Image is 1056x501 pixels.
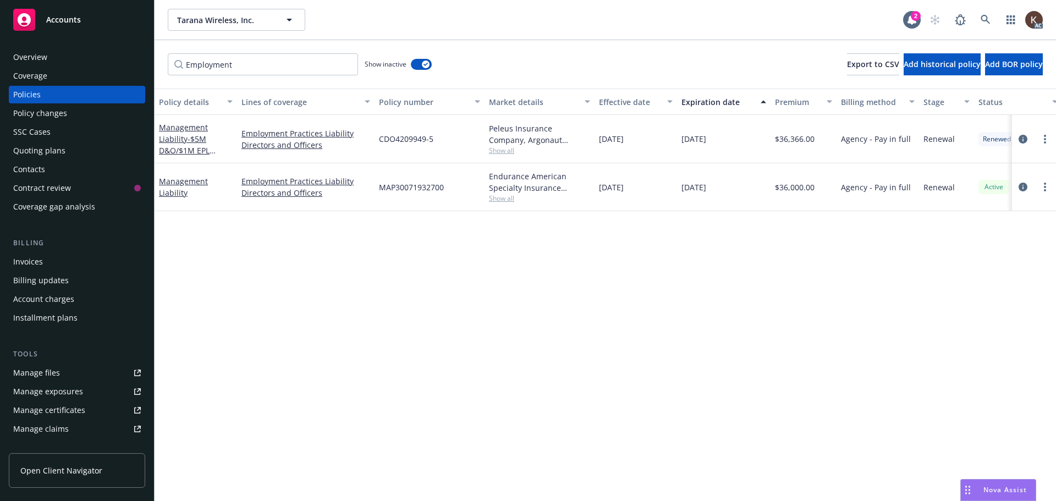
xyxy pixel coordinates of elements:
[168,9,305,31] button: Tarana Wireless, Inc.
[13,309,78,327] div: Installment plans
[46,15,81,24] span: Accounts
[13,179,71,197] div: Contract review
[923,133,955,145] span: Renewal
[841,133,911,145] span: Agency - Pay in full
[489,146,590,155] span: Show all
[983,134,1011,144] span: Renewed
[978,96,1046,108] div: Status
[9,104,145,122] a: Policy changes
[9,349,145,360] div: Tools
[9,420,145,438] a: Manage claims
[13,420,69,438] div: Manage claims
[985,53,1043,75] button: Add BOR policy
[9,142,145,159] a: Quoting plans
[9,48,145,66] a: Overview
[13,253,43,271] div: Invoices
[9,364,145,382] a: Manage files
[9,290,145,308] a: Account charges
[13,86,41,103] div: Policies
[841,96,903,108] div: Billing method
[13,364,60,382] div: Manage files
[9,272,145,289] a: Billing updates
[13,161,45,178] div: Contacts
[924,9,946,31] a: Start snowing
[241,139,370,151] a: Directors and Officers
[237,89,375,115] button: Lines of coverage
[681,181,706,193] span: [DATE]
[9,123,145,141] a: SSC Cases
[489,123,590,146] div: Peleus Insurance Company, Argonaut Insurance Company (Argo), CRC Group
[9,161,145,178] a: Contacts
[489,170,590,194] div: Endurance American Specialty Insurance Company, Sompo International, CRC Group
[241,175,370,187] a: Employment Practices Liability
[177,14,272,26] span: Tarana Wireless, Inc.
[9,439,145,456] a: Manage BORs
[489,194,590,203] span: Show all
[159,176,208,198] a: Management Liability
[595,89,677,115] button: Effective date
[911,11,921,21] div: 2
[9,198,145,216] a: Coverage gap analysis
[13,104,67,122] div: Policy changes
[904,59,981,69] span: Add historical policy
[599,133,624,145] span: [DATE]
[13,290,74,308] div: Account charges
[9,238,145,249] div: Billing
[379,96,468,108] div: Policy number
[9,383,145,400] a: Manage exposures
[9,401,145,419] a: Manage certificates
[13,198,95,216] div: Coverage gap analysis
[923,181,955,193] span: Renewal
[159,96,221,108] div: Policy details
[13,48,47,66] div: Overview
[904,53,981,75] button: Add historical policy
[775,181,815,193] span: $36,000.00
[837,89,919,115] button: Billing method
[919,89,974,115] button: Stage
[677,89,771,115] button: Expiration date
[983,182,1005,192] span: Active
[379,181,444,193] span: MAP30071932700
[775,133,815,145] span: $36,366.00
[983,485,1027,494] span: Nova Assist
[13,123,51,141] div: SSC Cases
[9,309,145,327] a: Installment plans
[1038,180,1052,194] a: more
[841,181,911,193] span: Agency - Pay in full
[13,383,83,400] div: Manage exposures
[9,4,145,35] a: Accounts
[599,96,661,108] div: Effective date
[975,9,997,31] a: Search
[13,401,85,419] div: Manage certificates
[9,67,145,85] a: Coverage
[1016,180,1030,194] a: circleInformation
[9,253,145,271] a: Invoices
[20,465,102,476] span: Open Client Navigator
[241,187,370,199] a: Directors and Officers
[379,133,433,145] span: CDO4209949-5
[775,96,820,108] div: Premium
[847,59,899,69] span: Export to CSV
[599,181,624,193] span: [DATE]
[985,59,1043,69] span: Add BOR policy
[155,89,237,115] button: Policy details
[1000,9,1022,31] a: Switch app
[1025,11,1043,29] img: photo
[485,89,595,115] button: Market details
[13,67,47,85] div: Coverage
[241,96,358,108] div: Lines of coverage
[13,439,65,456] div: Manage BORs
[961,480,975,500] div: Drag to move
[681,133,706,145] span: [DATE]
[159,134,216,167] span: - $5M D&O/$1M EPL Limits
[365,59,406,69] span: Show inactive
[13,142,65,159] div: Quoting plans
[949,9,971,31] a: Report a Bug
[159,122,210,167] a: Management Liability
[9,86,145,103] a: Policies
[489,96,578,108] div: Market details
[681,96,754,108] div: Expiration date
[168,53,358,75] input: Filter by keyword...
[923,96,958,108] div: Stage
